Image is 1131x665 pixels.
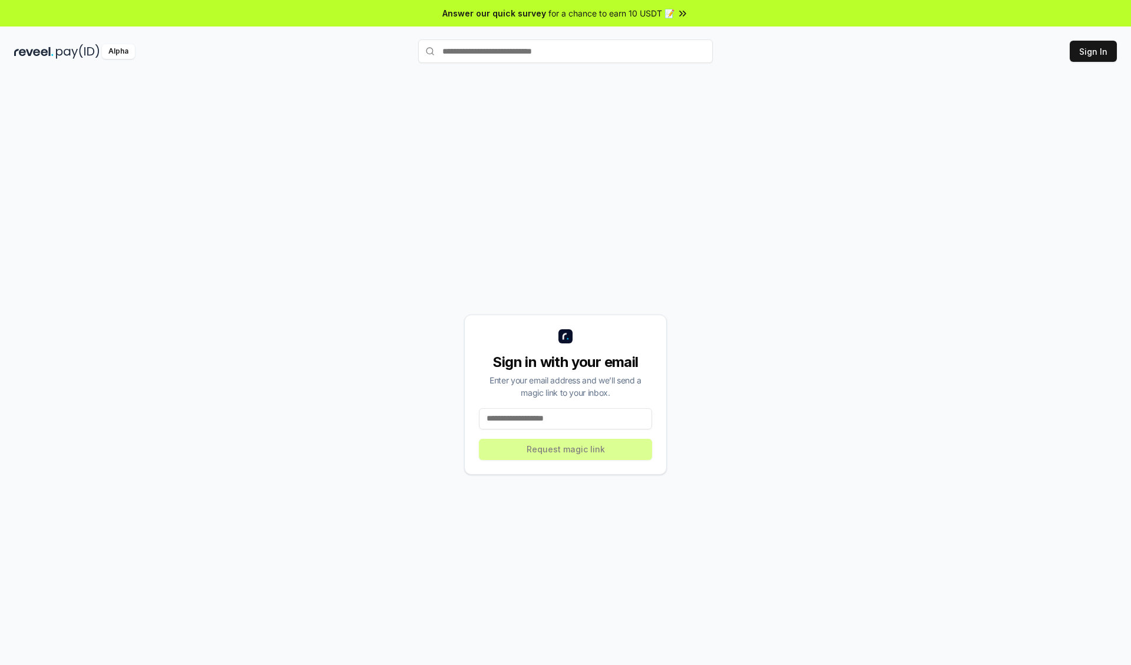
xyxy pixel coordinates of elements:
div: Enter your email address and we’ll send a magic link to your inbox. [479,374,652,399]
span: Answer our quick survey [442,7,546,19]
div: Sign in with your email [479,353,652,372]
img: pay_id [56,44,100,59]
span: for a chance to earn 10 USDT 📝 [548,7,674,19]
img: logo_small [558,329,573,343]
img: reveel_dark [14,44,54,59]
button: Sign In [1070,41,1117,62]
div: Alpha [102,44,135,59]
